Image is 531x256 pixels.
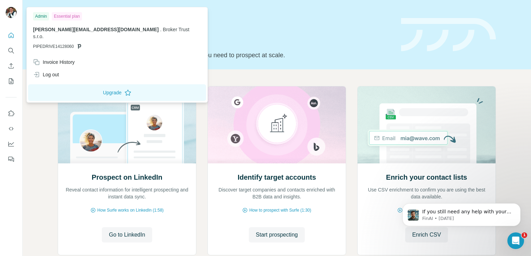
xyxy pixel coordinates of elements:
[386,172,467,182] h2: Enrich your contact lists
[207,86,346,163] img: Identify target accounts
[33,12,49,20] div: Admin
[6,107,17,120] button: Use Surfe on LinkedIn
[97,207,164,213] span: How Surfe works on LinkedIn (1:58)
[249,207,311,213] span: How to prospect with Surfe (1:30)
[357,86,496,163] img: Enrich your contact lists
[33,27,159,32] span: [PERSON_NAME][EMAIL_ADDRESS][DOMAIN_NAME]
[6,138,17,150] button: Dashboard
[256,231,298,239] span: Start prospecting
[392,189,531,237] iframe: Intercom notifications message
[6,75,17,87] button: My lists
[6,44,17,57] button: Search
[365,186,489,200] p: Use CSV enrichment to confirm you are using the best data available.
[238,172,316,182] h2: Identify target accounts
[33,27,189,39] span: Broker Trust s.r.o.
[109,231,145,239] span: Go to LinkedIn
[507,232,524,249] iframe: Intercom live chat
[33,43,74,50] span: PIPEDRIVE14128060
[65,186,189,200] p: Reveal contact information for intelligent prospecting and instant data sync.
[6,7,17,18] img: Avatar
[58,13,393,20] div: Quick start
[6,60,17,72] button: Enrich CSV
[522,232,527,238] span: 1
[401,18,496,52] img: banner
[6,122,17,135] button: Use Surfe API
[6,29,17,42] button: Quick start
[33,59,75,66] div: Invoice History
[28,84,206,101] button: Upgrade
[52,12,82,20] div: Essential plan
[58,32,393,46] h1: Let’s prospect together
[249,227,305,242] button: Start prospecting
[33,71,59,78] div: Log out
[215,186,339,200] p: Discover target companies and contacts enriched with B2B data and insights.
[58,86,196,163] img: Prospect on LinkedIn
[102,227,152,242] button: Go to LinkedIn
[160,27,162,32] span: .
[58,50,393,60] p: Pick your starting point and we’ll provide everything you need to prospect at scale.
[6,153,17,165] button: Feedback
[92,172,162,182] h2: Prospect on LinkedIn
